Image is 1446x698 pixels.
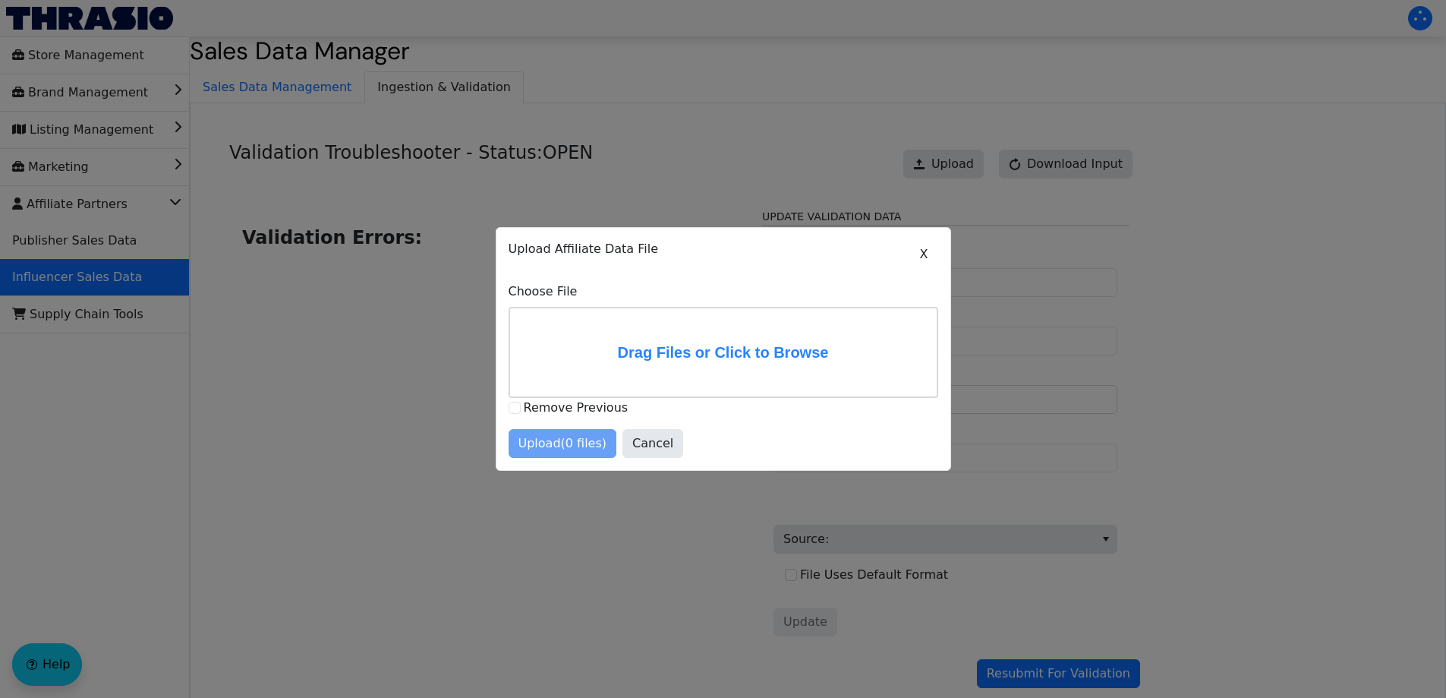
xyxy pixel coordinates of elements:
[910,240,938,269] button: X
[509,283,938,301] label: Choose File
[622,429,683,458] button: Cancel
[524,400,628,415] label: Remove Previous
[632,434,673,453] span: Cancel
[509,240,938,258] p: Upload Affiliate Data File
[510,308,937,396] label: Drag Files or Click to Browse
[920,245,928,264] span: X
